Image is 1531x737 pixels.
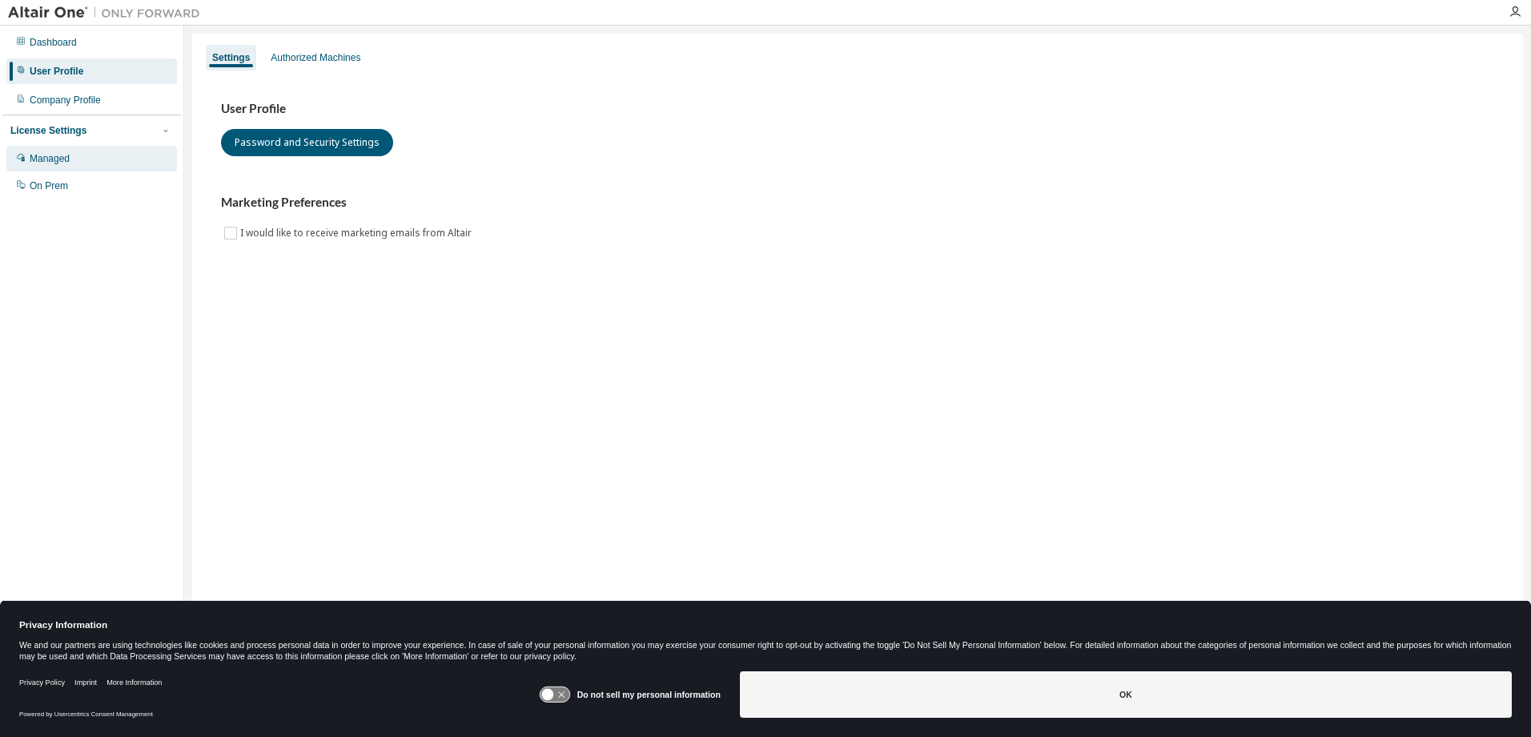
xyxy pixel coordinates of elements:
[221,129,393,156] button: Password and Security Settings
[8,5,208,21] img: Altair One
[10,124,86,137] div: License Settings
[212,51,250,64] div: Settings
[30,94,101,107] div: Company Profile
[30,36,77,49] div: Dashboard
[240,224,475,243] label: I would like to receive marketing emails from Altair
[30,179,68,192] div: On Prem
[221,101,1494,117] h3: User Profile
[30,152,70,165] div: Managed
[271,51,360,64] div: Authorized Machines
[30,65,83,78] div: User Profile
[221,195,1494,211] h3: Marketing Preferences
